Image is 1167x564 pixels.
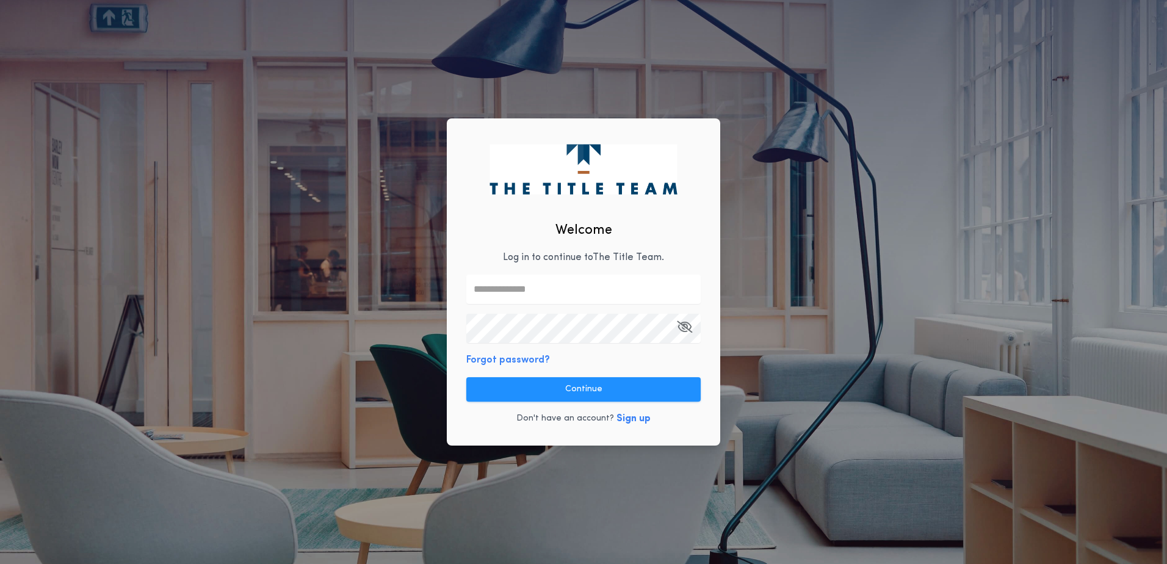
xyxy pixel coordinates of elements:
[503,250,664,265] p: Log in to continue to The Title Team .
[466,353,550,367] button: Forgot password?
[555,220,612,240] h2: Welcome
[466,377,701,402] button: Continue
[516,413,614,425] p: Don't have an account?
[616,411,651,426] button: Sign up
[490,144,677,194] img: logo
